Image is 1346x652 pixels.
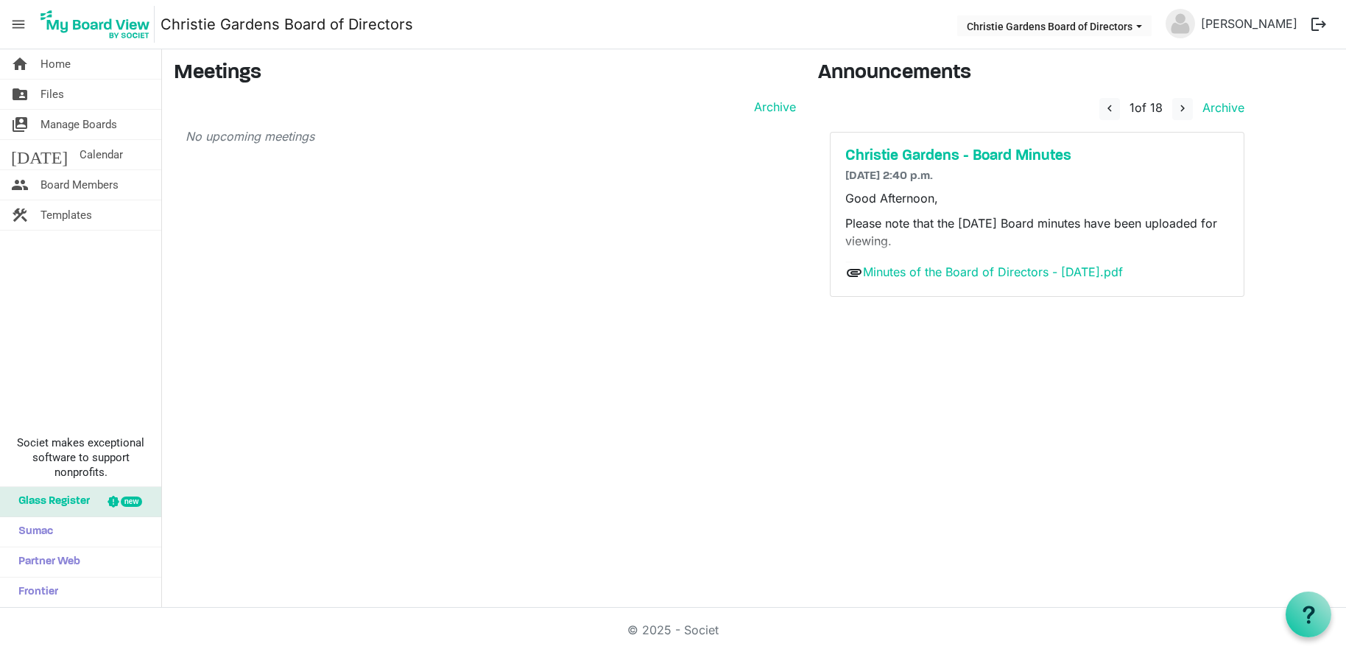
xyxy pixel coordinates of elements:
[40,170,119,200] span: Board Members
[863,264,1123,279] a: Minutes of the Board of Directors - [DATE].pdf
[40,80,64,109] span: Files
[11,547,80,577] span: Partner Web
[121,497,142,507] div: new
[40,110,117,139] span: Manage Boards
[1103,102,1116,115] span: navigate_before
[161,10,413,39] a: Christie Gardens Board of Directors
[845,214,1229,250] p: Please note that the [DATE] Board minutes have been uploaded for viewing.
[11,578,58,607] span: Frontier
[1166,9,1195,38] img: no-profile-picture.svg
[36,6,161,43] a: My Board View Logo
[1130,100,1135,115] span: 1
[11,49,29,79] span: home
[627,623,719,637] a: © 2025 - Societ
[40,49,71,79] span: Home
[186,127,796,145] p: No upcoming meetings
[11,110,29,139] span: switch_account
[1172,98,1193,120] button: navigate_next
[1099,98,1120,120] button: navigate_before
[748,98,796,116] a: Archive
[11,487,90,516] span: Glass Register
[11,80,29,109] span: folder_shared
[36,6,155,43] img: My Board View Logo
[1303,9,1334,40] button: logout
[11,517,53,547] span: Sumac
[845,170,933,182] span: [DATE] 2:40 p.m.
[80,140,123,169] span: Calendar
[845,257,1229,275] p: Thank you,
[4,10,32,38] span: menu
[845,264,863,281] span: attachment
[845,147,1229,165] a: Christie Gardens - Board Minutes
[818,61,1256,86] h3: Announcements
[174,61,796,86] h3: Meetings
[1176,102,1189,115] span: navigate_next
[1195,9,1303,38] a: [PERSON_NAME]
[957,15,1152,36] button: Christie Gardens Board of Directors dropdownbutton
[40,200,92,230] span: Templates
[11,140,68,169] span: [DATE]
[1130,100,1163,115] span: of 18
[11,200,29,230] span: construction
[7,435,155,480] span: Societ makes exceptional software to support nonprofits.
[11,170,29,200] span: people
[1197,100,1244,115] a: Archive
[845,189,1229,207] p: Good Afternoon,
